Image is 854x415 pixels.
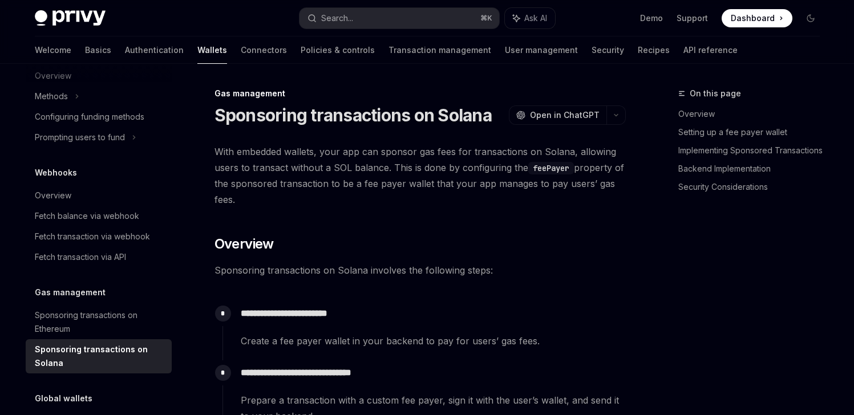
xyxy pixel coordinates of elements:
h5: Webhooks [35,166,77,180]
div: Sponsoring transactions on Ethereum [35,308,165,336]
span: Overview [214,235,274,253]
a: Backend Implementation [678,160,829,178]
span: With embedded wallets, your app can sponsor gas fees for transactions on Solana, allowing users t... [214,144,626,207]
a: Security Considerations [678,178,829,196]
div: Overview [35,189,71,202]
a: Demo [640,13,663,24]
div: Sponsoring transactions on Solana [35,343,165,370]
div: Fetch balance via webhook [35,209,139,223]
a: Welcome [35,36,71,64]
a: Configuring funding methods [26,107,172,127]
a: Basics [85,36,111,64]
button: Open in ChatGPT [509,105,606,125]
span: On this page [690,87,741,100]
a: Fetch transaction via webhook [26,226,172,247]
h1: Sponsoring transactions on Solana [214,105,492,125]
h5: Global wallets [35,392,92,405]
a: Authentication [125,36,184,64]
a: Connectors [241,36,287,64]
div: Configuring funding methods [35,110,144,124]
a: Overview [26,185,172,206]
a: Sponsoring transactions on Solana [26,339,172,373]
a: Policies & controls [301,36,375,64]
span: Dashboard [731,13,775,24]
div: Search... [321,11,353,25]
button: Ask AI [505,8,555,29]
code: feePayer [528,162,574,174]
a: Wallets [197,36,227,64]
button: Search...⌘K [299,8,499,29]
span: Ask AI [524,13,547,24]
a: API reference [683,36,738,64]
a: Implementing Sponsored Transactions [678,141,829,160]
div: Fetch transaction via webhook [35,230,150,243]
a: User management [505,36,578,64]
span: Create a fee payer wallet in your backend to pay for users’ gas fees. [241,333,625,349]
a: Transaction management [388,36,491,64]
a: Setting up a fee payer wallet [678,123,829,141]
button: Toggle dark mode [802,9,820,27]
a: Security [592,36,624,64]
a: Dashboard [722,9,792,27]
span: Sponsoring transactions on Solana involves the following steps: [214,262,626,278]
a: Fetch balance via webhook [26,206,172,226]
a: Support [677,13,708,24]
h5: Gas management [35,286,106,299]
div: Fetch transaction via API [35,250,126,264]
a: Recipes [638,36,670,64]
a: Overview [678,105,829,123]
span: Open in ChatGPT [530,109,600,121]
div: Prompting users to fund [35,131,125,144]
img: dark logo [35,10,106,26]
span: ⌘ K [480,14,492,23]
a: Sponsoring transactions on Ethereum [26,305,172,339]
a: Fetch transaction via API [26,247,172,267]
div: Methods [35,89,68,103]
div: Gas management [214,88,626,99]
